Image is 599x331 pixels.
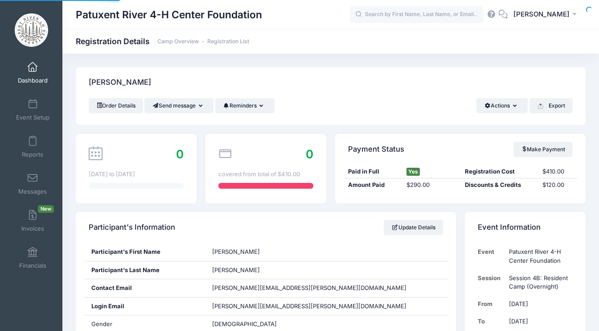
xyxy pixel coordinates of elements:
[19,262,46,269] span: Financials
[348,137,404,162] h4: Payment Status
[478,295,505,313] td: From
[529,98,573,113] button: Export
[505,295,573,313] td: [DATE]
[538,167,577,176] div: $410.00
[85,279,205,297] div: Contact Email
[18,188,47,195] span: Messages
[12,242,54,273] a: Financials
[85,243,205,261] div: Participant's First Name
[406,168,420,176] span: Yes
[212,284,406,291] span: [PERSON_NAME][EMAIL_ADDRESS][PERSON_NAME][DOMAIN_NAME]
[21,225,44,232] span: Invoices
[513,142,573,157] a: Make Payment
[344,167,402,176] div: Paid in Full
[212,302,406,311] span: [PERSON_NAME][EMAIL_ADDRESS][PERSON_NAME][DOMAIN_NAME]
[306,147,313,161] span: 0
[505,269,573,296] td: Session 4B: Resident Camp (Overnight)
[85,261,205,279] div: Participant's Last Name
[476,98,528,113] button: Actions
[402,181,460,190] div: $290.00
[384,220,443,235] a: Update Details
[144,98,213,113] button: Send message
[15,13,48,47] img: Patuxent River 4-H Center Foundation
[212,248,260,255] span: [PERSON_NAME]
[89,170,184,179] div: [DATE] to [DATE]
[218,170,313,179] div: covered from total of $410.00
[12,94,54,125] a: Event Setup
[505,313,573,330] td: [DATE]
[207,38,249,45] a: Registration List
[12,131,54,162] a: Reports
[12,168,54,199] a: Messages
[12,205,54,236] a: InvoicesNew
[508,4,586,25] button: [PERSON_NAME]
[76,4,262,25] h1: Patuxent River 4-H Center Foundation
[505,243,573,269] td: Patuxent River 4-H Center Foundation
[538,181,577,190] div: $120.00
[460,167,538,176] div: Registration Cost
[22,151,43,158] span: Reports
[350,6,484,24] input: Search by First Name, Last Name, or Email...
[212,266,260,273] span: [PERSON_NAME]
[89,215,175,240] h4: Participant's Information
[18,77,48,84] span: Dashboard
[478,313,505,330] td: To
[478,215,541,240] h4: Event Information
[215,98,275,113] button: Reminders
[513,9,570,19] span: [PERSON_NAME]
[212,320,277,327] span: [DEMOGRAPHIC_DATA]
[478,243,505,269] td: Event
[12,57,54,88] a: Dashboard
[157,38,199,45] a: Camp Overview
[16,114,49,121] span: Event Setup
[38,205,54,213] span: New
[176,147,184,161] span: 0
[478,269,505,296] td: Session
[344,181,402,190] div: Amount Paid
[76,37,249,46] h1: Registration Details
[460,181,538,190] div: Discounts & Credits
[89,70,151,95] h4: [PERSON_NAME]
[89,98,143,113] a: Order Details
[85,298,205,315] div: Login Email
